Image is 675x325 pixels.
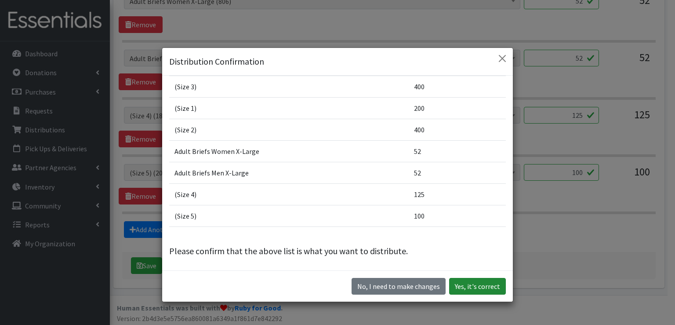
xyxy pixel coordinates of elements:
[169,183,409,205] td: (Size 4)
[495,51,509,66] button: Close
[169,140,409,162] td: Adult Briefs Women X-Large
[169,205,409,226] td: (Size 5)
[352,278,446,295] button: No I need to make changes
[409,76,506,97] td: 400
[169,162,409,183] td: Adult Briefs Men X-Large
[409,140,506,162] td: 52
[409,119,506,140] td: 400
[409,205,506,226] td: 100
[169,55,264,68] h5: Distribution Confirmation
[169,245,506,258] p: Please confirm that the above list is what you want to distribute.
[169,97,409,119] td: (Size 1)
[409,97,506,119] td: 200
[169,119,409,140] td: (Size 2)
[449,278,506,295] button: Yes, it's correct
[409,162,506,183] td: 52
[169,76,409,97] td: (Size 3)
[409,183,506,205] td: 125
